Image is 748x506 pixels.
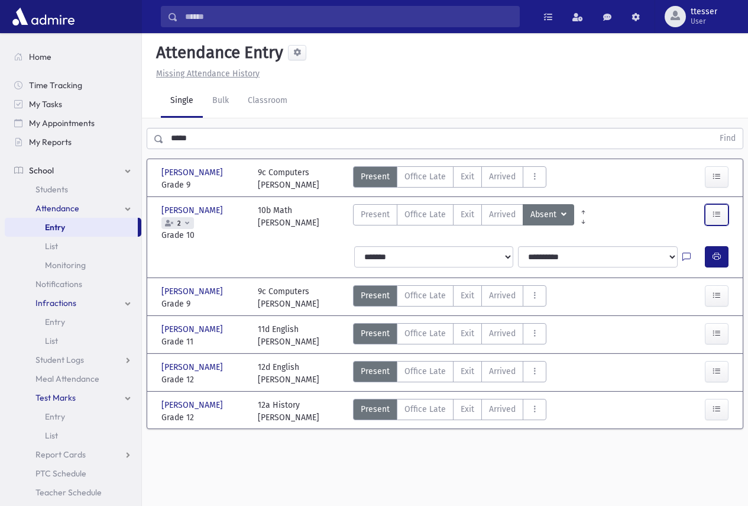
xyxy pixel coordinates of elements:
span: Arrived [489,403,516,415]
a: Teacher Schedule [5,483,141,502]
span: Office Late [404,170,446,183]
span: Grade 11 [161,336,246,348]
a: Attendance [5,199,141,218]
span: Office Late [404,289,446,302]
span: Exit [461,403,474,415]
div: 11d English [PERSON_NAME] [258,323,319,348]
span: PTC Schedule [35,468,86,479]
input: Search [178,6,519,27]
div: AttTypes [353,399,546,424]
div: 12d English [PERSON_NAME] [258,361,319,386]
div: AttTypes [353,361,546,386]
span: Arrived [489,170,516,183]
div: 10b Math [PERSON_NAME] [258,204,319,241]
span: Office Late [404,208,446,221]
a: PTC Schedule [5,464,141,483]
span: [PERSON_NAME] [161,399,225,411]
div: AttTypes [353,166,546,191]
span: [PERSON_NAME] [161,323,225,336]
span: My Tasks [29,99,62,109]
span: Grade 12 [161,411,246,424]
a: List [5,331,141,350]
button: Absent [523,204,574,225]
span: Arrived [489,365,516,378]
span: Meal Attendance [35,373,99,384]
span: Exit [461,208,474,221]
span: Grade 9 [161,179,246,191]
span: Students [35,184,68,195]
a: Test Marks [5,388,141,407]
span: My Reports [29,137,72,147]
span: Present [361,289,390,302]
span: Notifications [35,279,82,289]
a: Entry [5,218,138,237]
div: 12a History [PERSON_NAME] [258,399,319,424]
span: Entry [45,222,65,233]
span: Student Logs [35,354,84,365]
span: Grade 12 [161,373,246,386]
span: My Appointments [29,118,95,128]
span: Present [361,403,390,415]
span: [PERSON_NAME] [161,361,225,373]
div: 9c Computers [PERSON_NAME] [258,285,319,310]
a: List [5,237,141,256]
a: Student Logs [5,350,141,369]
a: Time Tracking [5,76,141,95]
a: Meal Attendance [5,369,141,388]
a: Monitoring [5,256,141,275]
a: Report Cards [5,445,141,464]
span: [PERSON_NAME] [161,166,225,179]
span: User [691,17,717,26]
span: Test Marks [35,392,76,403]
span: Exit [461,289,474,302]
span: Absent [530,208,559,221]
div: 9c Computers [PERSON_NAME] [258,166,319,191]
span: Entry [45,317,65,327]
a: List [5,426,141,445]
span: Monitoring [45,260,86,270]
span: Arrived [489,208,516,221]
span: Attendance [35,203,79,214]
span: List [45,241,58,252]
a: Single [161,85,203,118]
span: Exit [461,327,474,340]
span: Grade 10 [161,229,246,241]
span: Present [361,170,390,183]
span: [PERSON_NAME] [161,204,225,217]
span: Office Late [404,365,446,378]
span: Exit [461,365,474,378]
a: Entry [5,407,141,426]
div: AttTypes [353,323,546,348]
span: Arrived [489,289,516,302]
a: My Reports [5,133,141,152]
button: Find [713,128,743,149]
span: Entry [45,411,65,422]
a: My Tasks [5,95,141,114]
span: List [45,430,58,441]
span: Arrived [489,327,516,340]
span: School [29,165,54,176]
span: Home [29,51,51,62]
u: Missing Attendance History [156,69,260,79]
a: Bulk [203,85,238,118]
a: Home [5,47,141,66]
span: Present [361,327,390,340]
img: AdmirePro [9,5,77,28]
div: AttTypes [353,285,546,310]
a: My Appointments [5,114,141,133]
span: Office Late [404,403,446,415]
span: Present [361,365,390,378]
a: Infractions [5,294,141,312]
span: [PERSON_NAME] [161,285,225,298]
a: Notifications [5,275,141,294]
a: Classroom [238,85,297,118]
span: 2 [175,220,183,227]
span: Office Late [404,327,446,340]
div: AttTypes [353,204,574,241]
span: ttesser [691,7,717,17]
a: Entry [5,312,141,331]
span: Grade 9 [161,298,246,310]
h5: Attendance Entry [151,43,283,63]
span: List [45,336,58,346]
a: Students [5,180,141,199]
